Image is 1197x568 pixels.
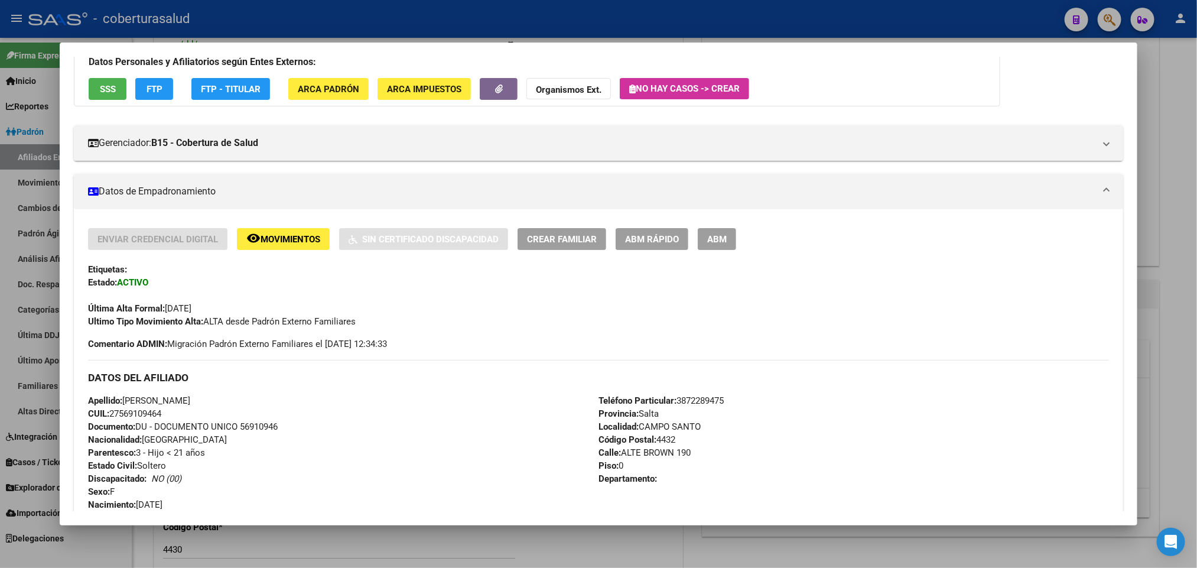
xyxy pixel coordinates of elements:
[88,184,1094,199] mat-panel-title: Datos de Empadronamiento
[598,395,676,406] strong: Teléfono Particular:
[88,460,137,471] strong: Estado Civil:
[88,486,110,497] strong: Sexo:
[88,303,165,314] strong: Última Alta Formal:
[88,460,166,471] span: Soltero
[100,84,116,95] span: SSS
[88,136,1094,150] mat-panel-title: Gerenciador:
[698,228,736,250] button: ABM
[97,234,218,245] span: Enviar Credencial Digital
[88,473,147,484] strong: Discapacitado:
[339,228,508,250] button: Sin Certificado Discapacidad
[598,447,621,458] strong: Calle:
[246,231,261,245] mat-icon: remove_red_eye
[88,499,136,510] strong: Nacimiento:
[88,421,135,432] strong: Documento:
[88,486,115,497] span: F
[616,228,688,250] button: ABM Rápido
[598,460,623,471] span: 0
[536,85,601,95] strong: Organismos Ext.
[201,84,261,95] span: FTP - Titular
[598,460,619,471] strong: Piso:
[88,395,122,406] strong: Apellido:
[74,125,1123,161] mat-expansion-panel-header: Gerenciador:B15 - Cobertura de Salud
[598,421,639,432] strong: Localidad:
[88,421,278,432] span: DU - DOCUMENTO UNICO 56910946
[151,473,181,484] i: NO (00)
[88,264,127,275] strong: Etiquetas:
[362,234,499,245] span: Sin Certificado Discapacidad
[598,408,659,419] span: Salta
[707,234,727,245] span: ABM
[598,395,724,406] span: 3872289475
[88,499,162,510] span: [DATE]
[191,78,270,100] button: FTP - Titular
[74,174,1123,209] mat-expansion-panel-header: Datos de Empadronamiento
[1157,528,1185,556] div: Open Intercom Messenger
[88,447,205,458] span: 3 - Hijo < 21 años
[598,473,657,484] strong: Departamento:
[88,408,161,419] span: 27569109464
[598,434,675,445] span: 4432
[88,316,356,327] span: ALTA desde Padrón Externo Familiares
[526,78,611,100] button: Organismos Ext.
[147,84,162,95] span: FTP
[620,78,749,99] button: No hay casos -> Crear
[598,421,701,432] span: CAMPO SANTO
[88,395,190,406] span: [PERSON_NAME]
[89,55,985,69] h3: Datos Personales y Afiliatorios según Entes Externos:
[89,78,126,100] button: SSS
[88,303,191,314] span: [DATE]
[88,434,142,445] strong: Nacionalidad:
[518,228,606,250] button: Crear Familiar
[88,447,136,458] strong: Parentesco:
[88,408,109,419] strong: CUIL:
[625,234,679,245] span: ABM Rápido
[237,228,330,250] button: Movimientos
[117,277,148,288] strong: ACTIVO
[629,83,740,94] span: No hay casos -> Crear
[527,234,597,245] span: Crear Familiar
[288,78,369,100] button: ARCA Padrón
[88,371,1108,384] h3: DATOS DEL AFILIADO
[135,78,173,100] button: FTP
[88,339,167,349] strong: Comentario ADMIN:
[298,84,359,95] span: ARCA Padrón
[88,316,203,327] strong: Ultimo Tipo Movimiento Alta:
[598,408,639,419] strong: Provincia:
[88,228,227,250] button: Enviar Credencial Digital
[88,434,227,445] span: [GEOGRAPHIC_DATA]
[151,136,258,150] strong: B15 - Cobertura de Salud
[88,277,117,288] strong: Estado:
[261,234,320,245] span: Movimientos
[598,447,691,458] span: ALTE BROWN 190
[378,78,471,100] button: ARCA Impuestos
[387,84,461,95] span: ARCA Impuestos
[88,337,387,350] span: Migración Padrón Externo Familiares el [DATE] 12:34:33
[598,434,656,445] strong: Código Postal:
